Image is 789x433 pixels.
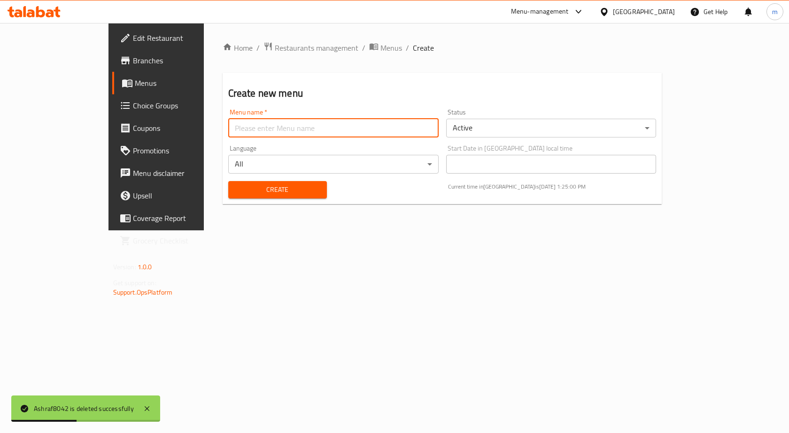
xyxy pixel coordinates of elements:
li: / [256,42,260,53]
span: 1.0.0 [138,261,152,273]
h2: Create new menu [228,86,657,100]
span: Branches [133,55,233,66]
a: Coupons [112,117,240,139]
a: Choice Groups [112,94,240,117]
button: Create [228,181,327,198]
div: Active [446,119,657,137]
span: m [772,7,778,17]
div: All [228,155,439,174]
span: Restaurants management [275,42,358,53]
span: Edit Restaurant [133,32,233,44]
nav: breadcrumb [223,42,662,54]
a: Promotions [112,139,240,162]
li: / [362,42,365,53]
span: Get support on: [113,277,156,289]
span: Choice Groups [133,100,233,111]
span: Create [413,42,434,53]
span: Create [236,184,319,196]
span: Coupons [133,122,233,134]
div: Ashraf8042 is deleted successfully [34,403,134,414]
input: Please enter Menu name [228,119,439,137]
span: Promotions [133,145,233,156]
a: Menus [112,72,240,94]
span: Upsell [133,190,233,201]
span: Coverage Report [133,213,233,224]
a: Branches [112,49,240,72]
span: Grocery Checklist [133,235,233,246]
a: Upsell [112,184,240,207]
li: / [406,42,409,53]
span: Menus [380,42,402,53]
a: Coverage Report [112,207,240,229]
a: Support.OpsPlatform [113,286,173,298]
span: Menus [135,77,233,89]
div: [GEOGRAPHIC_DATA] [613,7,675,17]
a: Edit Restaurant [112,27,240,49]
a: Grocery Checklist [112,229,240,252]
a: Menus [369,42,402,54]
span: Version: [113,261,136,273]
span: Menu disclaimer [133,167,233,179]
a: Menu disclaimer [112,162,240,184]
a: Restaurants management [263,42,358,54]
p: Current time in [GEOGRAPHIC_DATA] is [DATE] 1:25:00 PM [448,182,657,191]
div: Menu-management [511,6,569,17]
